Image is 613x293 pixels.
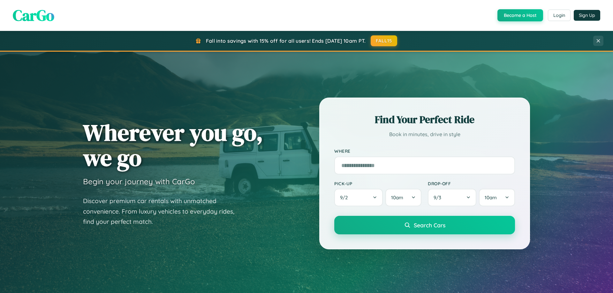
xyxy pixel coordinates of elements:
[371,35,397,46] button: FALL15
[334,113,515,127] h2: Find Your Perfect Ride
[391,194,403,201] span: 10am
[83,120,263,170] h1: Wherever you go, we go
[479,189,515,206] button: 10am
[13,5,54,26] span: CarGo
[334,149,515,154] label: Where
[434,194,444,201] span: 9 / 3
[334,189,383,206] button: 9/2
[414,222,445,229] span: Search Cars
[428,189,476,206] button: 9/3
[334,181,421,186] label: Pick-up
[485,194,497,201] span: 10am
[340,194,351,201] span: 9 / 2
[548,10,571,21] button: Login
[206,38,366,44] span: Fall into savings with 15% off for all users! Ends [DATE] 10am PT.
[497,9,543,21] button: Become a Host
[334,130,515,139] p: Book in minutes, drive in style
[334,216,515,234] button: Search Cars
[428,181,515,186] label: Drop-off
[574,10,600,21] button: Sign Up
[83,177,195,186] h3: Begin your journey with CarGo
[83,196,243,227] p: Discover premium car rentals with unmatched convenience. From luxury vehicles to everyday rides, ...
[385,189,421,206] button: 10am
